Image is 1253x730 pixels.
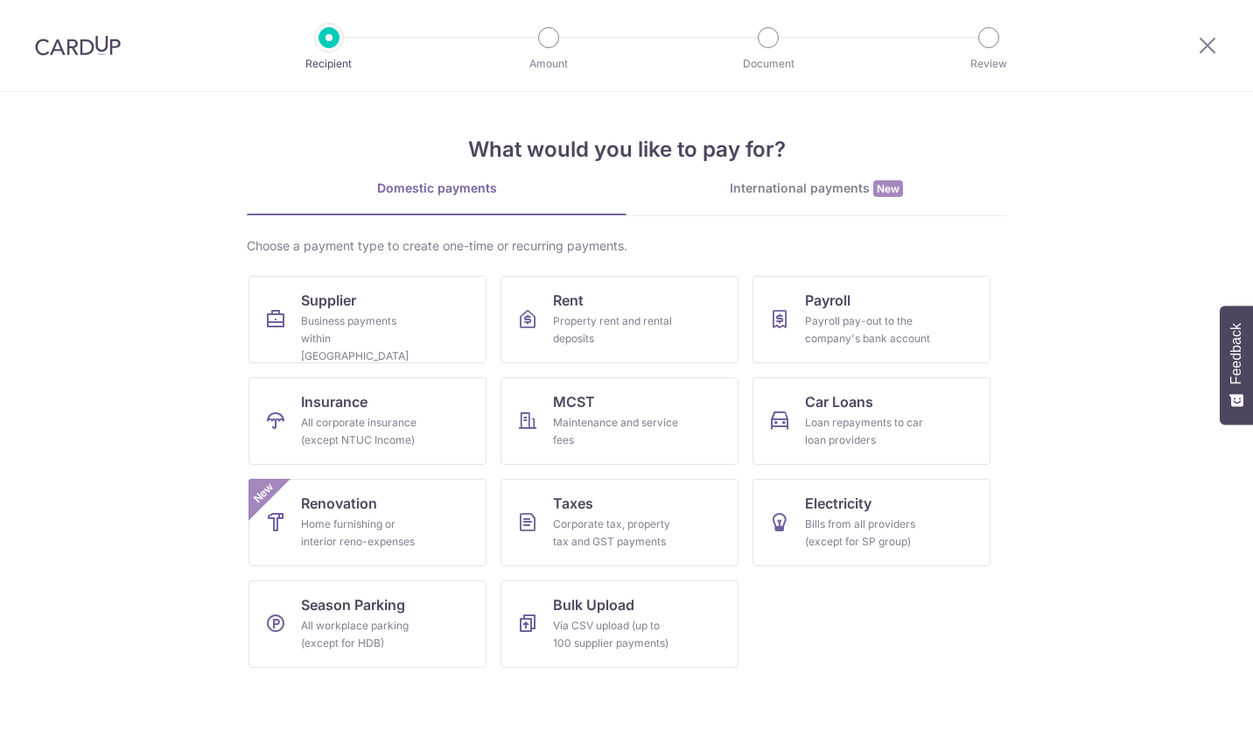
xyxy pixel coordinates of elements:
[1220,305,1253,425] button: Feedback - Show survey
[35,35,121,56] img: CardUp
[553,414,679,449] div: Maintenance and service fees
[703,55,833,73] p: Document
[247,179,626,197] div: Domestic payments
[249,479,278,508] span: New
[805,290,850,311] span: Payroll
[873,180,903,197] span: New
[248,276,486,363] a: SupplierBusiness payments within [GEOGRAPHIC_DATA]
[553,594,634,615] span: Bulk Upload
[752,377,990,465] a: Car LoansLoan repayments to car loan providers
[626,179,1006,198] div: International payments
[805,516,931,551] div: Bills from all providers (except for SP group)
[248,479,486,566] a: RenovationHome furnishing or interior reno-expensesNew
[248,580,486,668] a: Season ParkingAll workplace parking (except for HDB)
[500,479,738,566] a: TaxesCorporate tax, property tax and GST payments
[484,55,613,73] p: Amount
[752,479,990,566] a: ElectricityBills from all providers (except for SP group)
[301,594,405,615] span: Season Parking
[500,580,738,668] a: Bulk UploadVia CSV upload (up to 100 supplier payments)
[301,312,427,365] div: Business payments within [GEOGRAPHIC_DATA]
[805,312,931,347] div: Payroll pay-out to the company's bank account
[500,276,738,363] a: RentProperty rent and rental deposits
[553,290,584,311] span: Rent
[752,276,990,363] a: PayrollPayroll pay-out to the company's bank account
[553,493,593,514] span: Taxes
[247,237,1006,255] div: Choose a payment type to create one-time or recurring payments.
[301,493,377,514] span: Renovation
[301,290,356,311] span: Supplier
[301,516,427,551] div: Home furnishing or interior reno-expenses
[553,391,595,412] span: MCST
[553,617,679,652] div: Via CSV upload (up to 100 supplier payments)
[301,391,367,412] span: Insurance
[248,377,486,465] a: InsuranceAll corporate insurance (except NTUC Income)
[500,377,738,465] a: MCSTMaintenance and service fees
[264,55,394,73] p: Recipient
[553,516,679,551] div: Corporate tax, property tax and GST payments
[805,391,873,412] span: Car Loans
[924,55,1053,73] p: Review
[301,414,427,449] div: All corporate insurance (except NTUC Income)
[805,493,871,514] span: Electricity
[301,617,427,652] div: All workplace parking (except for HDB)
[805,414,931,449] div: Loan repayments to car loan providers
[553,312,679,347] div: Property rent and rental deposits
[247,134,1006,165] h4: What would you like to pay for?
[1228,323,1244,384] span: Feedback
